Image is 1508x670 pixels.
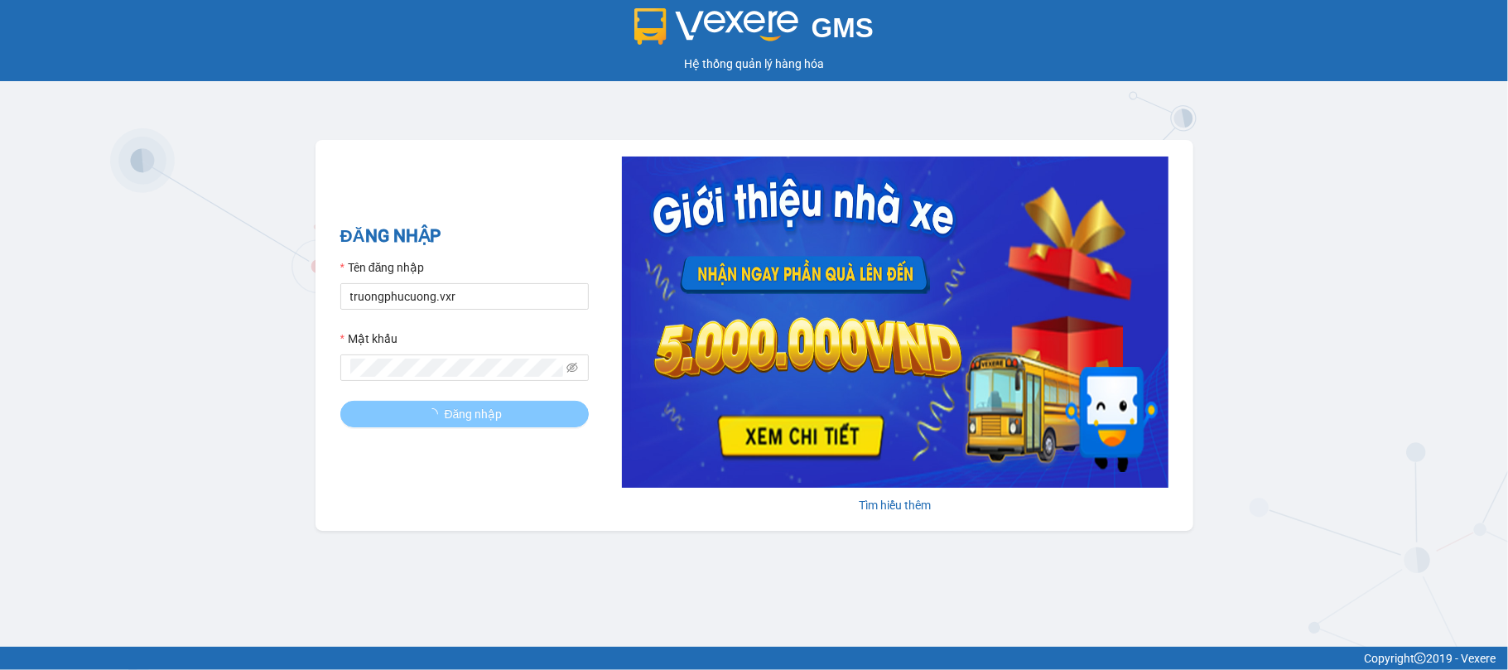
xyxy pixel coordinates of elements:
button: Đăng nhập [340,401,589,427]
img: banner-0 [622,157,1168,488]
label: Tên đăng nhập [340,258,425,277]
img: logo 2 [634,8,798,45]
span: Đăng nhập [445,405,503,423]
div: Hệ thống quản lý hàng hóa [4,55,1504,73]
h2: ĐĂNG NHẬP [340,223,589,250]
span: GMS [812,12,874,43]
div: Copyright 2019 - Vexere [12,649,1496,668]
input: Mật khẩu [350,359,563,377]
span: eye-invisible [566,362,578,374]
span: loading [426,408,445,420]
label: Mật khẩu [340,330,397,348]
span: copyright [1414,653,1426,664]
div: Tìm hiểu thêm [622,496,1168,514]
a: GMS [634,25,874,38]
input: Tên đăng nhập [340,283,589,310]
